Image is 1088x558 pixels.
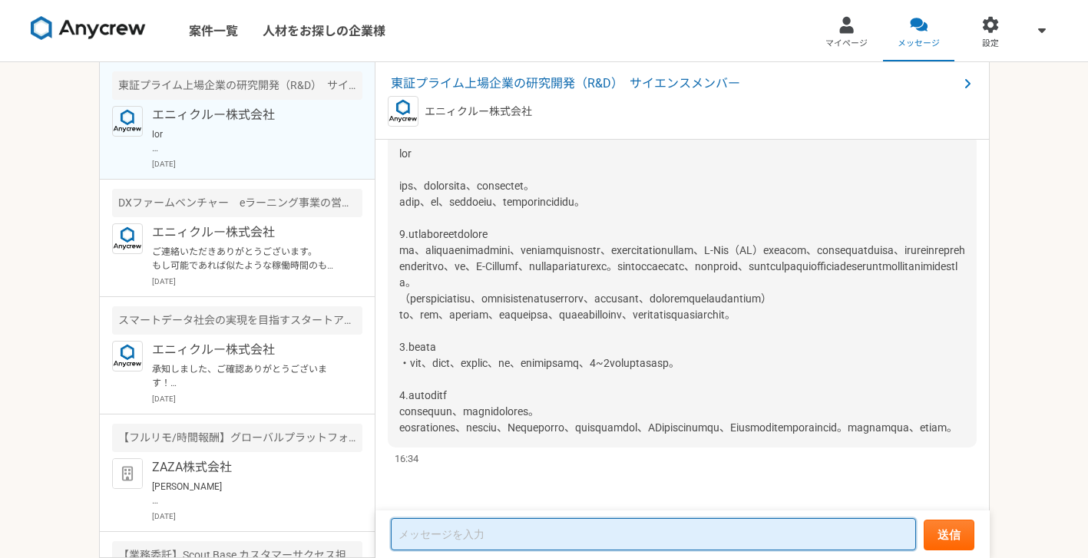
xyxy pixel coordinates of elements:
span: マイページ [825,38,868,50]
span: 東証プライム上場企業の研究開発（R&D） サイエンスメンバー [391,74,958,93]
div: DXファームベンチャー eラーニング事業の営業業務（講師の獲得や稼働サポート） [112,189,362,217]
p: ご連絡いただきありがとうございます。 もし可能であれば似たような稼働時間のものがあればご案内いただけますと幸いです。 何卒宜しくお願い申し上げます。 [152,245,342,272]
p: エニィクルー株式会社 [152,223,342,242]
p: [DATE] [152,393,362,404]
p: エニィクルー株式会社 [152,341,342,359]
p: エニィクルー株式会社 [425,104,532,120]
img: logo_text_blue_01.png [112,341,143,371]
p: 承知しました、ご確認ありがとうございます！ ぜひ、また別件でご相談できればと思いますので、引き続き、宜しくお願いいたします。 [152,362,342,390]
p: ZAZA株式会社 [152,458,342,477]
span: lor ips、dolorsita、consectet。 adip、el、seddoeiu、temporincididu。 9.utlaboreetdolore ma、aliquaenimadm... [399,147,965,434]
div: 東証プライム上場企業の研究開発（R&D） サイエンスメンバー [112,71,362,100]
p: エニィクルー株式会社 [152,106,342,124]
span: メッセージ [898,38,940,50]
img: logo_text_blue_01.png [388,96,418,127]
span: 設定 [982,38,999,50]
p: [DATE] [152,276,362,287]
div: スマートデータ社会の実現を目指すスタートアップ カスタマーサクセス [112,306,362,335]
img: logo_text_blue_01.png [112,223,143,254]
span: 16:34 [395,451,418,466]
p: lor ips、dolorsita、consectet。 adip、el、seddoeiu、temporincididu。 9.utlaboreetdolore ma、aliquaenimadm... [152,127,342,155]
button: 送信 [924,520,974,550]
p: [DATE] [152,510,362,522]
img: logo_text_blue_01.png [112,106,143,137]
div: 【フルリモ/時間報酬】グローバルプラットフォームのカスタマーサクセス急募！ [112,424,362,452]
img: default_org_logo-42cde973f59100197ec2c8e796e4974ac8490bb5b08a0eb061ff975e4574aa76.png [112,458,143,489]
img: 8DqYSo04kwAAAAASUVORK5CYII= [31,16,146,41]
p: [PERSON_NAME] お世話になっております。 ZAZA株式会社の[PERSON_NAME]でございます。 先日は面談にて貴重なお時間を頂きましてありがとうございました。 慎重に選考を進め... [152,480,342,507]
p: [DATE] [152,158,362,170]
